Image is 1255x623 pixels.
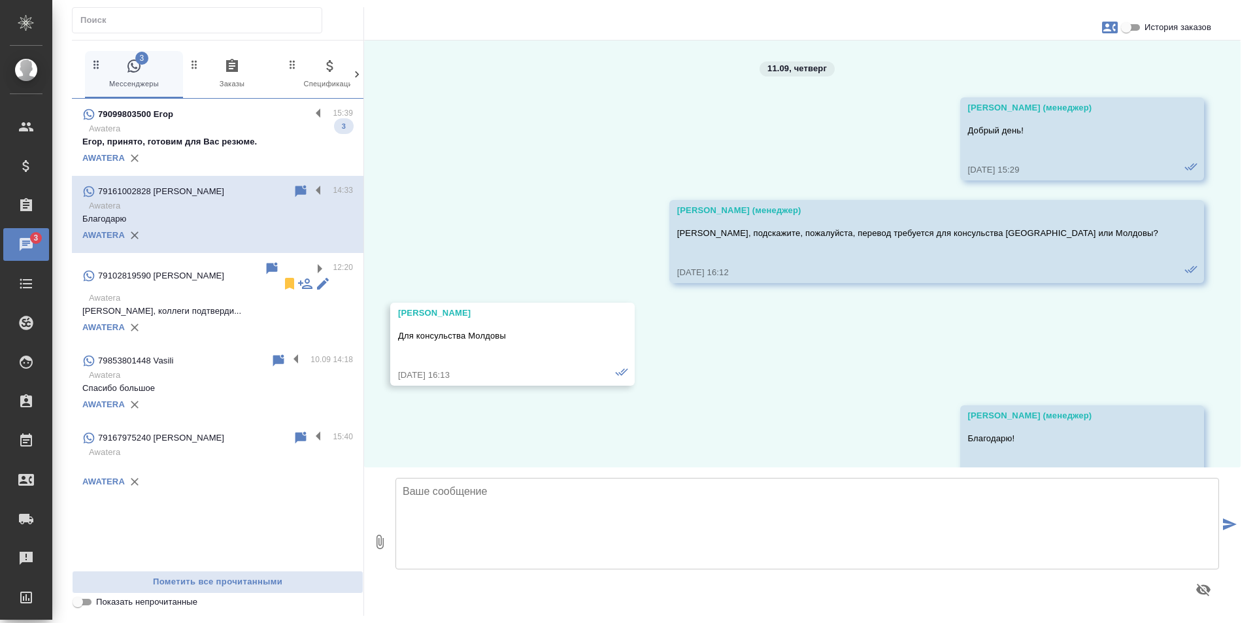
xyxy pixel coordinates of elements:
[89,199,353,212] p: Awatera
[968,409,1159,422] div: [PERSON_NAME] (менеджер)
[333,184,353,197] p: 14:33
[264,261,280,277] div: Пометить непрочитанным
[82,382,353,395] p: Спасибо большое
[286,58,374,90] span: Спецификации
[72,99,363,176] div: 79099803500 Егор15:39AwateraЕгор, принято, готовим для Вас резюме.3AWATERA
[333,430,353,443] p: 15:40
[968,101,1159,114] div: [PERSON_NAME] (менеджер)
[1188,574,1219,605] button: Предпросмотр
[96,596,197,609] span: Показать непрочитанные
[82,399,125,409] a: AWATERA
[25,231,46,244] span: 3
[82,230,125,240] a: AWATERA
[282,276,297,292] svg: Отписаться
[677,227,1158,240] p: [PERSON_NAME], подскажите, пожалуйста, перевод требуется для консульства [GEOGRAPHIC_DATA] или Мо...
[188,58,201,71] svg: Зажми и перетащи, чтобы поменять порядок вкладок
[677,266,1158,279] div: [DATE] 16:12
[125,472,144,492] button: Удалить привязку
[333,261,353,274] p: 12:20
[72,176,363,253] div: 79161002828 [PERSON_NAME]14:33AwateraБлагодарюAWATERA
[90,58,103,71] svg: Зажми и перетащи, чтобы поменять порядок вкладок
[82,322,125,332] a: AWATERA
[72,253,363,345] div: 79102819590 [PERSON_NAME]12:20Awatera[PERSON_NAME], коллеги подтверди...AWATERA
[79,575,356,590] span: Пометить все прочитанными
[98,354,173,367] p: 79853801448 Vasili
[90,58,178,90] span: Мессенджеры
[82,135,353,148] p: Егор, принято, готовим для Вас резюме.
[125,148,144,168] button: Удалить привязку
[89,446,353,459] p: Awatera
[98,108,173,121] p: 79099803500 Егор
[89,122,353,135] p: Awatera
[1094,12,1126,43] button: Заявки
[82,477,125,486] a: AWATERA
[310,353,353,366] p: 10.09 14:18
[98,269,224,282] p: 79102819590 [PERSON_NAME]
[398,307,589,320] div: [PERSON_NAME]
[1145,21,1211,34] span: История заказов
[125,395,144,414] button: Удалить привязку
[334,120,354,133] span: 3
[188,58,276,90] span: Заказы
[72,571,363,594] button: Пометить все прочитанными
[82,305,353,318] p: [PERSON_NAME], коллеги подтверди...
[677,204,1158,217] div: [PERSON_NAME] (менеджер)
[271,353,286,369] div: Пометить непрочитанным
[333,107,353,120] p: 15:39
[968,124,1159,137] p: Добрый день!
[89,369,353,382] p: Awatera
[3,228,49,261] a: 3
[968,163,1159,177] div: [DATE] 15:29
[72,345,363,422] div: 79853801448 Vasili10.09 14:18AwateraСпасибо большоеAWATERA
[98,185,224,198] p: 79161002828 [PERSON_NAME]
[82,153,125,163] a: AWATERA
[135,52,148,65] span: 3
[315,276,331,292] div: Редактировать контакт
[293,430,309,446] div: Пометить непрочитанным
[767,62,827,75] p: 11.09, четверг
[82,212,353,226] p: Благодарю
[72,422,363,499] div: 79167975240 [PERSON_NAME]15:40AwateraAWATERA
[398,369,589,382] div: [DATE] 16:13
[89,292,353,305] p: Awatera
[968,432,1159,445] p: Благодарю!
[398,329,589,343] p: Для консульства Молдовы
[80,11,322,29] input: Поиск
[98,431,224,445] p: 79167975240 [PERSON_NAME]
